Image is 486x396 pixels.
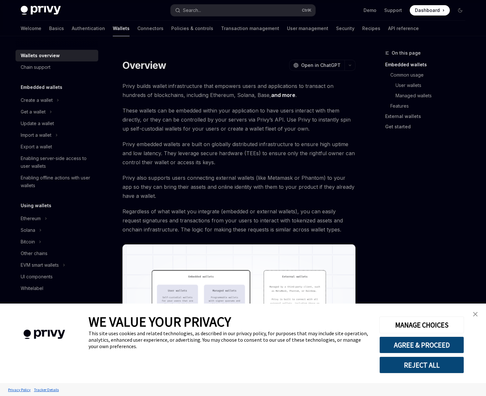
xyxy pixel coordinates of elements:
[301,62,341,69] span: Open in ChatGPT
[21,108,46,116] div: Get a wallet
[6,384,32,395] a: Privacy Policy
[16,248,98,259] a: Other chains
[385,59,470,70] a: Embedded wallets
[390,101,470,111] a: Features
[379,337,464,353] button: AGREE & PROCEED
[392,49,421,57] span: On this page
[21,261,59,269] div: EVM smart wallets
[410,5,450,16] a: Dashboard
[16,118,98,129] a: Update a wallet
[21,202,51,209] h5: Using wallets
[390,70,470,80] a: Common usage
[16,271,98,283] a: UI components
[21,96,53,104] div: Create a wallet
[137,21,164,36] a: Connectors
[171,5,315,16] button: Search...CtrlK
[16,141,98,153] a: Export a wallet
[364,7,376,14] a: Demo
[16,153,98,172] a: Enabling server-side access to user wallets
[16,172,98,191] a: Enabling offline actions with user wallets
[379,316,464,333] button: MANAGE CHOICES
[21,83,62,91] h5: Embedded wallets
[21,215,41,222] div: Ethereum
[122,59,166,71] h1: Overview
[122,173,355,200] span: Privy also supports users connecting external wallets (like Metamask or Phantom) to your app so t...
[271,92,295,99] a: and more
[21,6,61,15] img: dark logo
[455,5,465,16] button: Toggle dark mode
[21,143,52,151] div: Export a wallet
[21,284,43,292] div: Whitelabel
[469,308,482,321] a: close banner
[21,131,51,139] div: Import a wallet
[21,63,50,71] div: Chain support
[72,21,105,36] a: Authentication
[21,174,94,189] div: Enabling offline actions with user wallets
[379,357,464,373] button: REJECT ALL
[415,7,440,14] span: Dashboard
[122,207,355,234] span: Regardless of what wallet you integrate (embedded or external wallets), you can easily request si...
[113,21,130,36] a: Wallets
[289,60,344,71] button: Open in ChatGPT
[16,283,98,294] a: Whitelabel
[396,91,470,101] a: Managed wallets
[388,21,419,36] a: API reference
[336,21,354,36] a: Security
[21,52,60,59] div: Wallets overview
[385,122,470,132] a: Get started
[384,7,402,14] a: Support
[122,244,355,350] img: images/walletoverview.png
[122,106,355,133] span: These wallets can be embedded within your application to have users interact with them directly, ...
[21,226,35,234] div: Solana
[21,238,35,246] div: Bitcoin
[16,61,98,73] a: Chain support
[10,320,79,348] img: company logo
[302,8,312,13] span: Ctrl K
[21,155,94,170] div: Enabling server-side access to user wallets
[49,21,64,36] a: Basics
[122,81,355,100] span: Privy builds wallet infrastructure that empowers users and applications to transact on hundreds o...
[21,21,41,36] a: Welcome
[16,50,98,61] a: Wallets overview
[385,111,470,122] a: External wallets
[396,80,470,91] a: User wallets
[221,21,279,36] a: Transaction management
[21,273,53,281] div: UI components
[32,384,60,395] a: Tracker Details
[21,120,54,127] div: Update a wallet
[473,312,478,316] img: close banner
[21,250,48,257] div: Other chains
[362,21,380,36] a: Recipes
[287,21,328,36] a: User management
[122,140,355,167] span: Privy embedded wallets are built on globally distributed infrastructure to ensure high uptime and...
[171,21,213,36] a: Policies & controls
[89,330,370,349] div: This site uses cookies and related technologies, as described in our privacy policy, for purposes...
[183,6,201,14] div: Search...
[89,313,231,330] span: WE VALUE YOUR PRIVACY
